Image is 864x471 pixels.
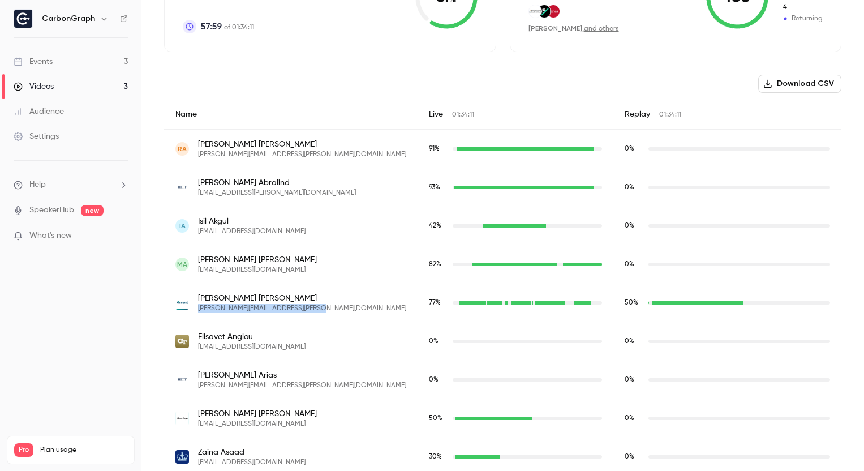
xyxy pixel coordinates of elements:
img: columbia.edu [175,450,189,464]
span: Live watch time [429,221,447,231]
span: Replay watch time [625,182,643,192]
img: CarbonGraph [14,10,32,28]
span: Replay watch time [625,452,643,462]
span: 0 % [625,145,634,152]
span: Live watch time [429,182,447,192]
span: Live watch time [429,144,447,154]
img: gatech.edu [175,335,189,348]
span: [PERSON_NAME] [PERSON_NAME] [198,408,317,419]
div: Settings [14,131,59,142]
span: 0 % [625,376,634,383]
img: hitt-gc.com [175,373,189,387]
span: 50 % [625,299,638,306]
div: esther.anegbe@assentcompliance.com [164,284,841,322]
a: and others [584,25,619,32]
span: What's new [29,230,72,242]
a: SpeakerHub [29,204,74,216]
div: Live [418,100,613,130]
div: mbambro112@gmail.com [164,245,841,284]
span: 57:59 [201,20,222,33]
span: 93 % [429,184,440,191]
span: Live watch time [429,452,447,462]
span: Zaina Asaad [198,447,306,458]
span: Pro [14,443,33,457]
div: Name [164,100,418,130]
span: [EMAIL_ADDRESS][DOMAIN_NAME] [198,266,317,275]
span: [PERSON_NAME] Abralind [198,177,356,189]
span: [EMAIL_ADDRESS][DOMAIN_NAME] [198,458,306,467]
span: [PERSON_NAME][EMAIL_ADDRESS][PERSON_NAME][DOMAIN_NAME] [198,150,406,159]
span: [PERSON_NAME] [PERSON_NAME] [198,139,406,150]
span: Replay watch time [625,221,643,231]
span: 0 % [429,376,439,383]
img: brightcoreenergy.com [529,5,541,18]
span: Plan usage [40,446,127,455]
span: 0 % [429,338,439,345]
div: reema.abraham@turntown.com [164,130,841,169]
img: hitt-gc.com [175,181,189,194]
span: MA [177,259,187,269]
p: of 01:34:11 [201,20,254,33]
div: Replay [613,100,841,130]
span: Help [29,179,46,191]
span: 0 % [625,222,634,229]
span: [PERSON_NAME][EMAIL_ADDRESS][PERSON_NAME][DOMAIN_NAME] [198,381,406,390]
img: hines.com [547,5,560,18]
span: [PERSON_NAME] Arias [198,370,406,381]
span: Replay watch time [625,336,643,346]
img: sia-partners.com [538,5,551,18]
span: IA [179,221,186,231]
span: 30 % [429,453,442,460]
li: help-dropdown-opener [14,179,128,191]
span: 0 % [625,184,634,191]
span: Returning [782,14,823,24]
span: Live watch time [429,413,447,423]
span: [EMAIL_ADDRESS][DOMAIN_NAME] [198,342,306,352]
span: [EMAIL_ADDRESS][PERSON_NAME][DOMAIN_NAME] [198,189,356,198]
div: Videos [14,81,54,92]
span: [EMAIL_ADDRESS][DOMAIN_NAME] [198,227,306,236]
span: 50 % [429,415,442,422]
span: Live watch time [429,336,447,346]
div: Events [14,56,53,67]
span: 0 % [625,415,634,422]
span: 01:34:11 [452,112,474,118]
button: Download CSV [758,75,841,93]
span: new [81,205,104,216]
span: 0 % [625,261,634,268]
span: 42 % [429,222,441,229]
div: eanglou@gatech.edu [164,322,841,361]
span: 01:34:11 [659,112,681,118]
span: Live watch time [429,259,447,269]
h6: CarbonGraph [42,13,95,24]
div: jabralind@hitt-gc.com [164,168,841,207]
span: 0 % [625,453,634,460]
span: Replay watch time [625,298,643,308]
span: [EMAIL_ADDRESS][DOMAIN_NAME] [198,419,317,429]
span: [PERSON_NAME][EMAIL_ADDRESS][PERSON_NAME][DOMAIN_NAME] [198,304,406,313]
span: Replay watch time [625,259,643,269]
span: RA [178,144,187,154]
span: [PERSON_NAME] [528,24,582,32]
span: [PERSON_NAME] [PERSON_NAME] [198,293,406,304]
span: Returning [782,2,823,12]
span: 77 % [429,299,441,306]
iframe: Noticeable Trigger [114,231,128,241]
div: carreguin@newscorp.com [164,399,841,438]
span: 91 % [429,145,440,152]
span: Replay watch time [625,413,643,423]
span: Live watch time [429,375,447,385]
img: assentcompliance.com [175,296,189,310]
div: farias@hitt-gc.com [164,361,841,399]
div: isilakgul@gmail.com [164,207,841,245]
span: Isil Akgul [198,216,306,227]
div: , [528,24,619,33]
span: 0 % [625,338,634,345]
span: Replay watch time [625,375,643,385]
div: Audience [14,106,64,117]
span: Elisavet Anglou [198,331,306,342]
span: Live watch time [429,298,447,308]
img: newscorp.com [175,412,189,425]
span: [PERSON_NAME] [PERSON_NAME] [198,254,317,266]
span: 82 % [429,261,441,268]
